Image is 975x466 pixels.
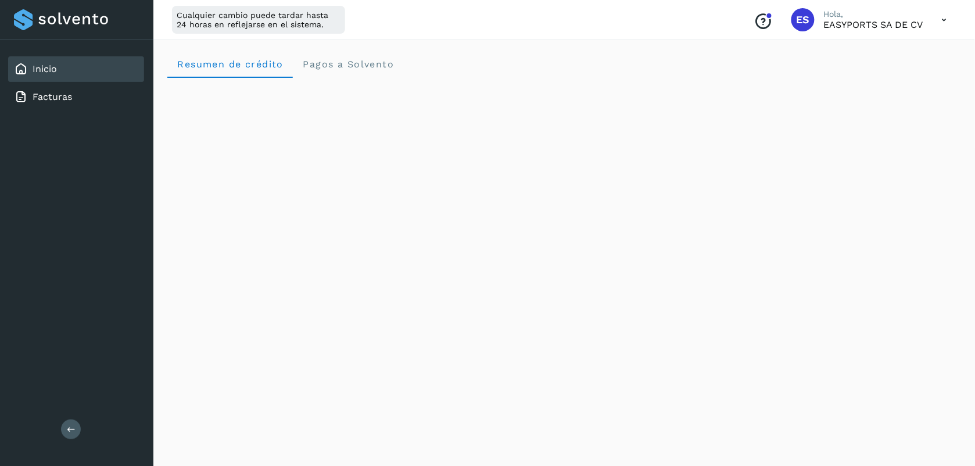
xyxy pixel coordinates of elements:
div: Cualquier cambio puede tardar hasta 24 horas en reflejarse en el sistema. [172,6,345,34]
div: Facturas [8,84,144,110]
p: EASYPORTS SA DE CV [824,19,923,30]
a: Inicio [33,63,57,74]
a: Facturas [33,91,72,102]
span: Resumen de crédito [177,59,284,70]
p: Hola, [824,9,923,19]
span: Pagos a Solvento [302,59,394,70]
div: Inicio [8,56,144,82]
